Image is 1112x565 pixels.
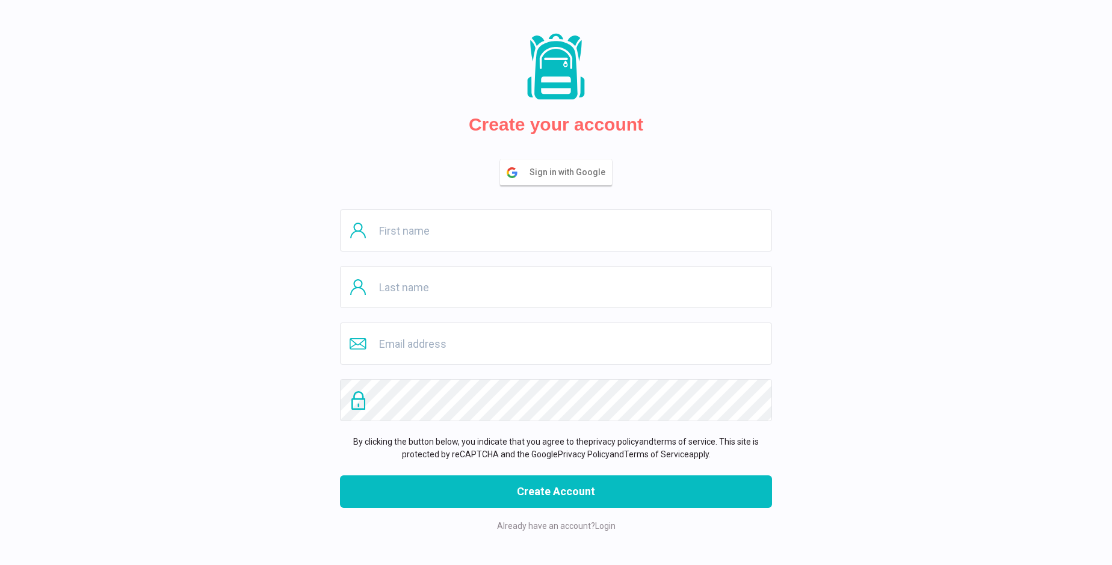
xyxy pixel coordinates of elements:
[340,475,772,508] button: Create Account
[340,436,772,461] p: By clicking the button below, you indicate that you agree to the and . This site is protected by ...
[523,32,589,102] img: Packs logo
[340,520,772,533] p: Already have an account?
[530,160,611,185] span: Sign in with Google
[500,159,612,185] button: Sign in with Google
[558,449,610,459] a: Privacy Policy
[340,323,772,365] input: Email address
[653,437,715,446] a: terms of service
[588,437,639,446] a: privacy policy
[595,521,616,531] a: Login
[340,209,772,252] input: First name
[624,449,689,459] a: Terms of Service
[469,114,643,135] h2: Create your account
[340,266,772,308] input: Last name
